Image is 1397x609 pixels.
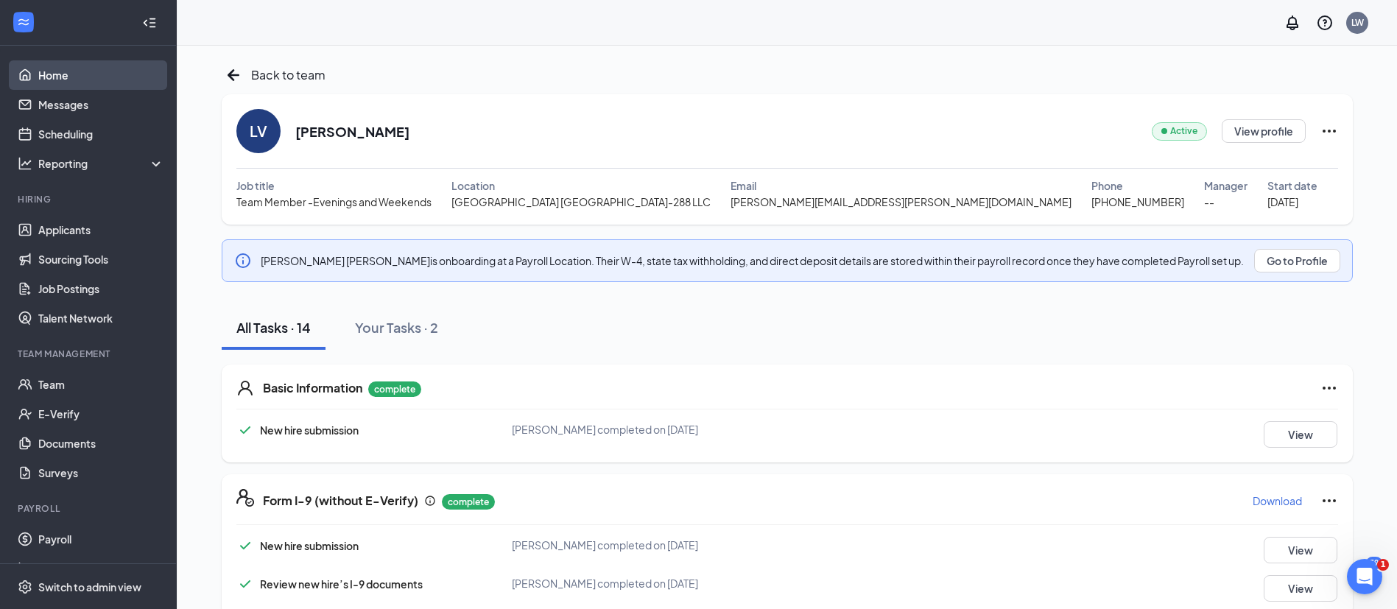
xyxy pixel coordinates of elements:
svg: Settings [18,580,32,594]
span: Active [1170,124,1197,138]
span: Team Member -Evenings and Weekends [236,194,432,210]
button: View [1264,537,1337,563]
span: [PERSON_NAME][EMAIL_ADDRESS][PERSON_NAME][DOMAIN_NAME] [731,194,1071,210]
a: Scheduling [38,119,164,149]
div: All Tasks · 14 [236,318,311,337]
span: Location [451,177,495,194]
h2: [PERSON_NAME] [295,122,409,141]
div: Payroll [18,502,161,515]
svg: Notifications [1284,14,1301,32]
span: [PERSON_NAME] completed on [DATE] [512,538,698,552]
div: Switch to admin view [38,580,141,594]
a: Payroll [38,524,164,554]
span: Job title [236,177,275,194]
div: 39 [1366,557,1382,569]
svg: QuestionInfo [1316,14,1334,32]
div: Your Tasks · 2 [355,318,438,337]
span: Phone [1091,177,1123,194]
svg: Collapse [142,15,157,30]
h5: Basic Information [263,380,362,396]
div: Hiring [18,193,161,205]
span: [DATE] [1267,194,1298,210]
svg: Analysis [18,156,32,171]
h5: Form I-9 (without E-Verify) [263,493,418,509]
div: LW [1351,16,1364,29]
svg: Checkmark [236,421,254,439]
a: Applicants [38,215,164,244]
span: [PERSON_NAME] completed on [DATE] [512,423,698,436]
span: New hire submission [260,539,359,552]
span: Start date [1267,177,1317,194]
button: View [1264,421,1337,448]
a: Talent Network [38,303,164,333]
button: Go to Profile [1254,249,1340,272]
div: Team Management [18,348,161,360]
a: Surveys [38,458,164,487]
a: Documents [38,429,164,458]
a: Home [38,60,164,90]
a: E-Verify [38,399,164,429]
a: Sourcing Tools [38,244,164,274]
svg: Info [424,495,436,507]
span: Manager [1204,177,1248,194]
svg: ArrowLeftNew [222,63,245,87]
a: ArrowLeftNewBack to team [222,63,326,87]
div: Reporting [38,156,165,171]
button: View [1264,575,1337,602]
iframe: Intercom live chat [1347,559,1382,594]
p: complete [442,494,495,510]
div: LV [250,121,267,141]
span: 1 [1377,559,1389,571]
a: Messages [38,90,164,119]
svg: Ellipses [1320,122,1338,140]
svg: Checkmark [236,537,254,555]
span: [PERSON_NAME] completed on [DATE] [512,577,698,590]
p: complete [368,381,421,397]
svg: FormI9EVerifyIcon [236,489,254,507]
a: Team [38,370,164,399]
p: Download [1253,493,1302,508]
span: Review new hire’s I-9 documents [260,577,423,591]
svg: User [236,379,254,397]
span: Email [731,177,756,194]
svg: Ellipses [1320,379,1338,397]
svg: Ellipses [1320,492,1338,510]
span: [PHONE_NUMBER] [1091,194,1184,210]
a: Job Postings [38,274,164,303]
a: Reports [38,554,164,583]
span: -- [1204,194,1214,210]
svg: WorkstreamLogo [16,15,31,29]
svg: Info [234,252,252,270]
button: Download [1252,489,1303,513]
button: View profile [1222,119,1306,143]
span: New hire submission [260,423,359,437]
svg: Checkmark [236,575,254,593]
span: Back to team [251,66,326,84]
span: [GEOGRAPHIC_DATA] [GEOGRAPHIC_DATA]-288 LLC [451,194,711,210]
span: [PERSON_NAME] [PERSON_NAME] is onboarding at a Payroll Location. Their W-4, state tax withholding... [261,254,1244,267]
